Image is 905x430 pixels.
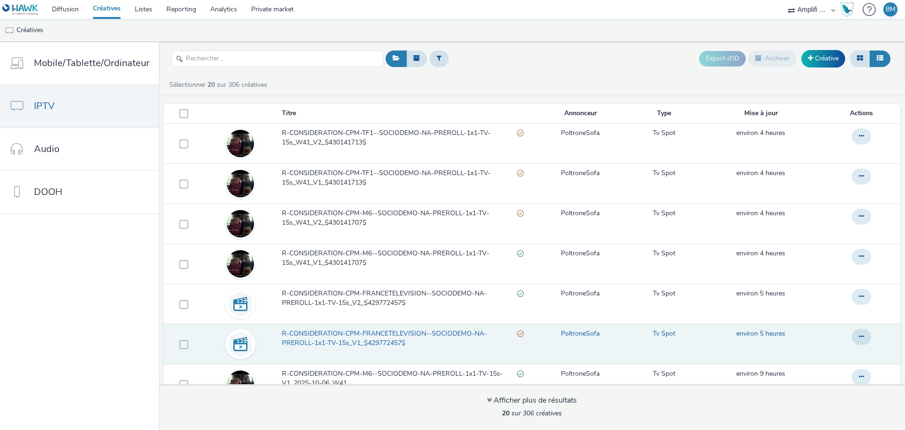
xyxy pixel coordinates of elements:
[282,329,527,353] a: R-CONSIDERATION-CPM-FRANCETELEVISION--SOCIODEMO-NA-PREROLL-1x1-TV-15s_V1_$429772457$Partiellement...
[561,209,600,218] a: PoltroneSofa
[282,209,517,228] span: R-CONSIDERATION-CPM-M6--SOCIODEMO-NA-PREROLL-1x1-TV-15s_W41_V2_$430141707$
[34,185,62,199] span: DOOH
[227,250,254,278] img: eb324d13-929a-4695-8f06-07ec5159b777.jpg
[517,169,524,178] div: Partiellement valide
[653,289,675,298] a: Tv Spot
[517,209,524,219] div: Partiellement valide
[826,104,900,123] th: Actions
[561,169,600,178] a: PoltroneSofa
[736,329,785,338] a: 6 octobre 2025, 15:31
[653,329,675,338] a: Tv Spot
[736,329,785,338] span: environ 5 heures
[227,210,254,237] img: 7d5de632-5c15-4281-99e9-d9b319144c1c.jpg
[561,329,600,338] a: PoltroneSofa
[207,80,215,89] strong: 20
[840,2,858,17] a: Hawk Academy
[282,369,527,393] a: R-CONSIDERATION-CPM-M6--SOCIODEMO-NA-PREROLL-1x1-TV-15s-V1_2025-10-06_W41Valide
[517,128,524,138] div: Partiellement valide
[282,329,517,348] span: R-CONSIDERATION-CPM-FRANCETELEVISION--SOCIODEMO-NA-PREROLL-1x1-TV-15s_V1_$429772457$
[736,209,785,218] span: environ 4 heures
[2,4,39,16] img: undefined Logo
[653,169,675,178] a: Tv Spot
[282,169,517,188] span: R-CONSIDERATION-CPM-TF1--SOCIODEMO-NA-PREROLL-1x1-TV-15s_W41_V1_$430141713$
[171,51,383,67] input: Rechercher...
[736,249,785,258] a: 6 octobre 2025, 15:53
[281,104,528,123] th: Titre
[5,26,14,35] img: tv
[748,51,797,67] button: Archiver
[282,169,527,193] a: R-CONSIDERATION-CPM-TF1--SOCIODEMO-NA-PREROLL-1x1-TV-15s_W41_V1_$430141713$Partiellement valide
[282,249,517,268] span: R-CONSIDERATION-CPM-M6--SOCIODEMO-NA-PREROLL-1x1-TV-15s_W41_V1_$430141707$
[517,329,524,339] div: Partiellement valide
[736,169,785,177] span: environ 4 heures
[870,51,890,67] button: Liste
[227,330,254,358] img: video.svg
[736,249,785,258] span: environ 4 heures
[850,51,870,67] button: Grille
[502,409,510,418] strong: 20
[736,128,785,137] span: environ 4 heures
[736,209,785,218] a: 6 octobre 2025, 15:54
[34,56,149,70] span: Mobile/Tablette/Ordinateur
[34,142,59,156] span: Audio
[736,369,785,378] span: environ 9 heures
[282,128,517,148] span: R-CONSIDERATION-CPM-TF1--SOCIODEMO-NA-PREROLL-1x1-TV-15s_W41_V2_$430141713$
[282,289,527,313] a: R-CONSIDERATION-CPM-FRANCETELEVISION--SOCIODEMO-NA-PREROLL-1x1-TV-15s_V2_$429772457$Valide
[653,249,675,258] a: Tv Spot
[561,369,600,379] a: PoltroneSofa
[736,369,785,379] a: 6 octobre 2025, 11:03
[502,409,562,418] span: sur 306 créatives
[801,50,845,67] a: Créative
[736,169,785,178] a: 6 octobre 2025, 15:59
[736,289,785,298] span: environ 5 heures
[282,369,517,388] span: R-CONSIDERATION-CPM-M6--SOCIODEMO-NA-PREROLL-1x1-TV-15s-V1_2025-10-06_W41
[227,170,254,197] img: f70d5d92-6e02-4581-b3df-fd743d8ed685.jpg
[886,2,896,17] div: BM
[227,130,254,157] img: bea60aa4-631c-4ebc-9be2-b692db73b292.jpg
[34,99,55,113] span: IPTV
[653,128,675,138] a: Tv Spot
[487,395,577,406] div: Afficher plus de résultats
[561,249,600,258] a: PoltroneSofa
[528,104,633,123] th: Annonceur
[282,209,527,233] a: R-CONSIDERATION-CPM-M6--SOCIODEMO-NA-PREROLL-1x1-TV-15s_W41_V2_$430141707$Partiellement valide
[227,290,254,318] img: video.svg
[840,2,854,17] img: Hawk Academy
[517,369,524,379] div: Valide
[736,128,785,138] a: 6 octobre 2025, 16:00
[168,80,271,89] a: Sélectionner sur 306 créatives
[517,289,524,299] div: Valide
[633,104,696,123] th: Type
[736,289,785,298] a: 6 octobre 2025, 15:32
[561,128,600,138] a: PoltroneSofa
[517,249,524,259] div: Valide
[282,249,527,273] a: R-CONSIDERATION-CPM-M6--SOCIODEMO-NA-PREROLL-1x1-TV-15s_W41_V1_$430141707$Valide
[653,369,675,379] a: Tv Spot
[227,371,254,398] img: 4be5cbaa-4432-4f37-a543-69e082bbaf0b.jpg
[695,104,826,123] th: Mise à jour
[282,128,527,152] a: R-CONSIDERATION-CPM-TF1--SOCIODEMO-NA-PREROLL-1x1-TV-15s_W41_V2_$430141713$Partiellement valide
[699,51,746,66] button: Export d'ID
[561,289,600,298] a: PoltroneSofa
[653,209,675,218] a: Tv Spot
[282,289,517,308] span: R-CONSIDERATION-CPM-FRANCETELEVISION--SOCIODEMO-NA-PREROLL-1x1-TV-15s_V2_$429772457$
